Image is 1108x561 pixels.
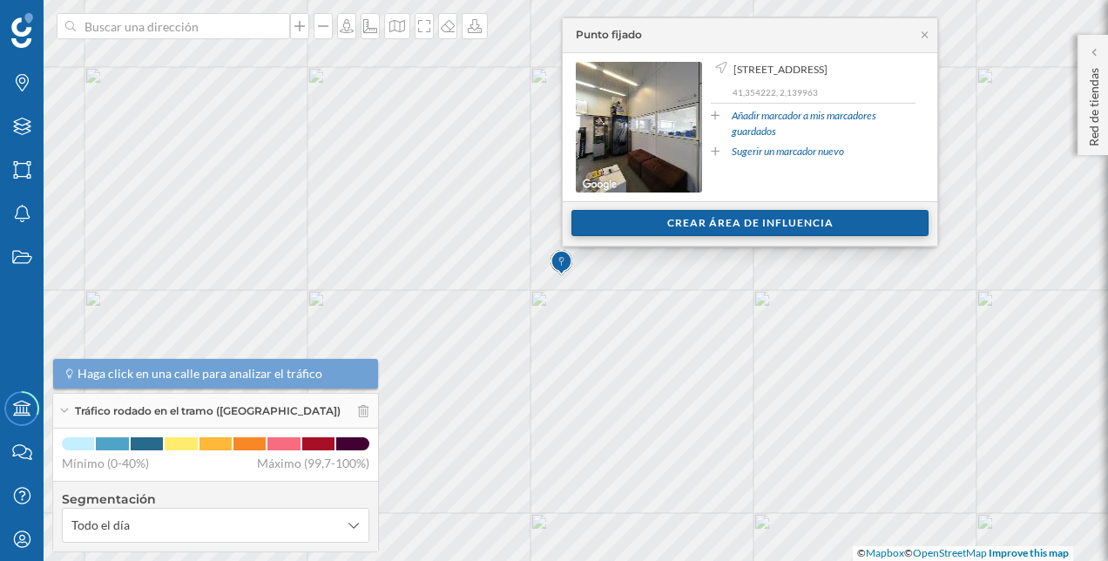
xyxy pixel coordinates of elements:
[62,455,149,472] span: Mínimo (0-40%)
[35,12,97,28] span: Soporte
[78,365,322,382] span: Haga click en una calle para analizar el tráfico
[732,108,915,139] a: Añadir marcador a mis marcadores guardados
[551,246,572,280] img: Marker
[257,455,369,472] span: Máximo (99,7-100%)
[1085,61,1103,146] p: Red de tiendas
[732,144,844,159] a: Sugerir un marcador nuevo
[75,403,341,419] span: Tráfico rodado en el tramo ([GEOGRAPHIC_DATA])
[62,490,369,508] h4: Segmentación
[576,27,642,43] div: Punto fijado
[989,546,1069,559] a: Improve this map
[576,62,702,193] img: streetview
[733,62,828,78] span: [STREET_ADDRESS]
[11,13,33,48] img: Geoblink Logo
[733,86,915,98] p: 41,354222, 2,139963
[913,546,987,559] a: OpenStreetMap
[853,546,1073,561] div: © ©
[71,517,130,534] span: Todo el día
[866,546,904,559] a: Mapbox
